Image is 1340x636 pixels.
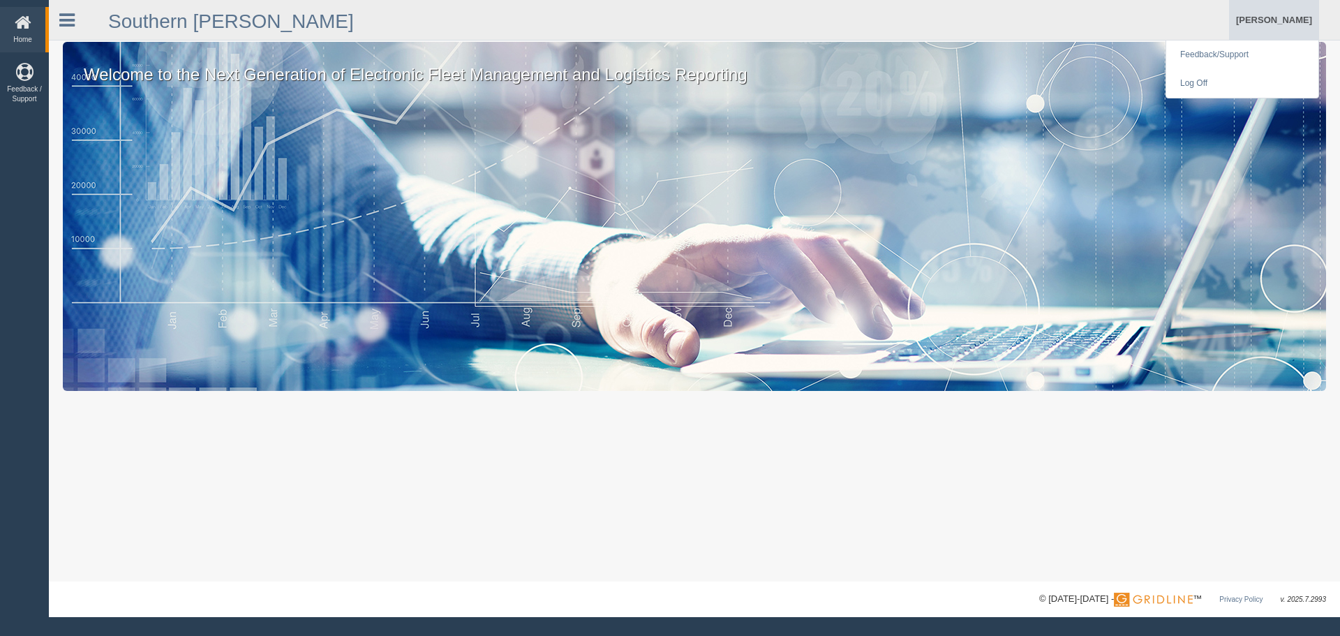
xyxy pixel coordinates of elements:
[1039,592,1326,607] div: © [DATE]-[DATE] - ™
[1166,40,1318,69] a: Feedback/Support
[1114,593,1193,607] img: Gridline
[108,10,354,32] a: Southern [PERSON_NAME]
[1166,69,1318,98] a: Log Off
[1281,596,1326,603] span: v. 2025.7.2993
[1219,596,1263,603] a: Privacy Policy
[63,42,1326,87] p: Welcome to the Next Generation of Electronic Fleet Management and Logistics Reporting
